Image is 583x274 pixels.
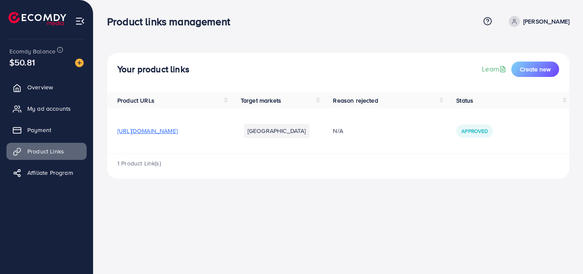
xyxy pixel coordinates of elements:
li: [GEOGRAPHIC_DATA] [244,124,309,138]
span: Status [456,96,473,105]
a: Overview [6,79,87,96]
h4: Your product links [117,64,189,75]
span: Reason rejected [333,96,378,105]
span: N/A [333,127,343,135]
span: Target markets [241,96,281,105]
h3: Product links management [107,15,237,28]
span: Affiliate Program [27,168,73,177]
a: Affiliate Program [6,164,87,181]
span: Product URLs [117,96,154,105]
img: logo [9,12,66,25]
a: [PERSON_NAME] [505,16,569,27]
span: $50.81 [9,56,35,68]
a: Payment [6,121,87,138]
span: Approved [461,127,488,135]
a: Learn [482,64,508,74]
img: menu [75,16,85,26]
iframe: Chat [547,236,577,268]
button: Create new [511,62,559,77]
p: [PERSON_NAME] [523,16,569,27]
img: image [75,59,84,67]
span: Ecomdy Balance [9,47,55,56]
span: Overview [27,83,53,91]
a: My ad accounts [6,100,87,117]
span: [URL][DOMAIN_NAME] [117,127,178,135]
span: Payment [27,126,51,134]
span: Create new [520,65,551,74]
span: 1 Product Link(s) [117,159,161,168]
span: My ad accounts [27,104,71,113]
span: Product Links [27,147,64,156]
a: Product Links [6,143,87,160]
